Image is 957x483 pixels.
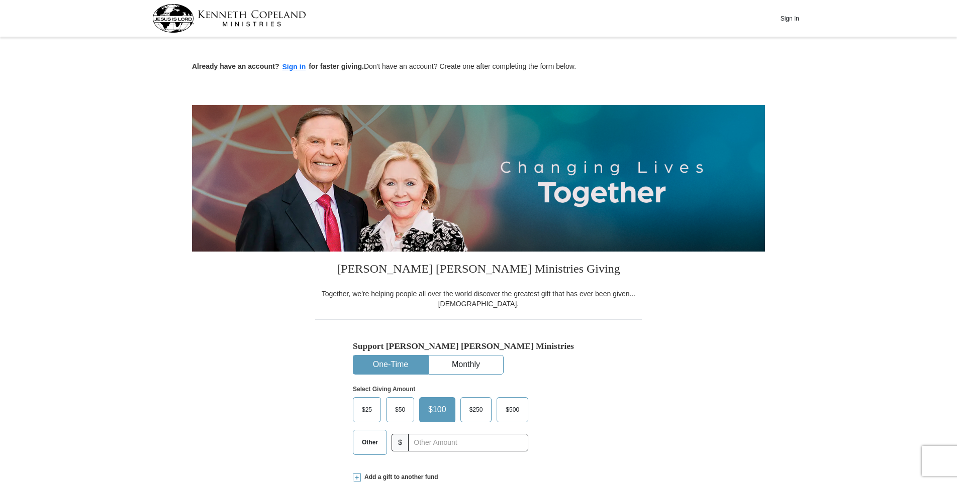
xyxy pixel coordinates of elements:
span: $250 [464,402,488,417]
strong: Select Giving Amount [353,386,415,393]
span: $100 [423,402,451,417]
h5: Support [PERSON_NAME] [PERSON_NAME] Ministries [353,341,604,351]
span: $25 [357,402,377,417]
span: Add a gift to another fund [361,473,438,481]
p: Don't have an account? Create one after completing the form below. [192,61,765,73]
div: Together, we're helping people all over the world discover the greatest gift that has ever been g... [315,289,642,309]
img: kcm-header-logo.svg [152,4,306,33]
button: One-Time [353,355,428,374]
h3: [PERSON_NAME] [PERSON_NAME] Ministries Giving [315,252,642,289]
strong: Already have an account? for faster giving. [192,62,364,70]
button: Sign In [775,11,805,26]
span: Other [357,435,383,450]
button: Sign in [279,61,309,73]
span: $500 [501,402,524,417]
button: Monthly [429,355,503,374]
input: Other Amount [408,434,528,451]
span: $ [392,434,409,451]
span: $50 [390,402,410,417]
